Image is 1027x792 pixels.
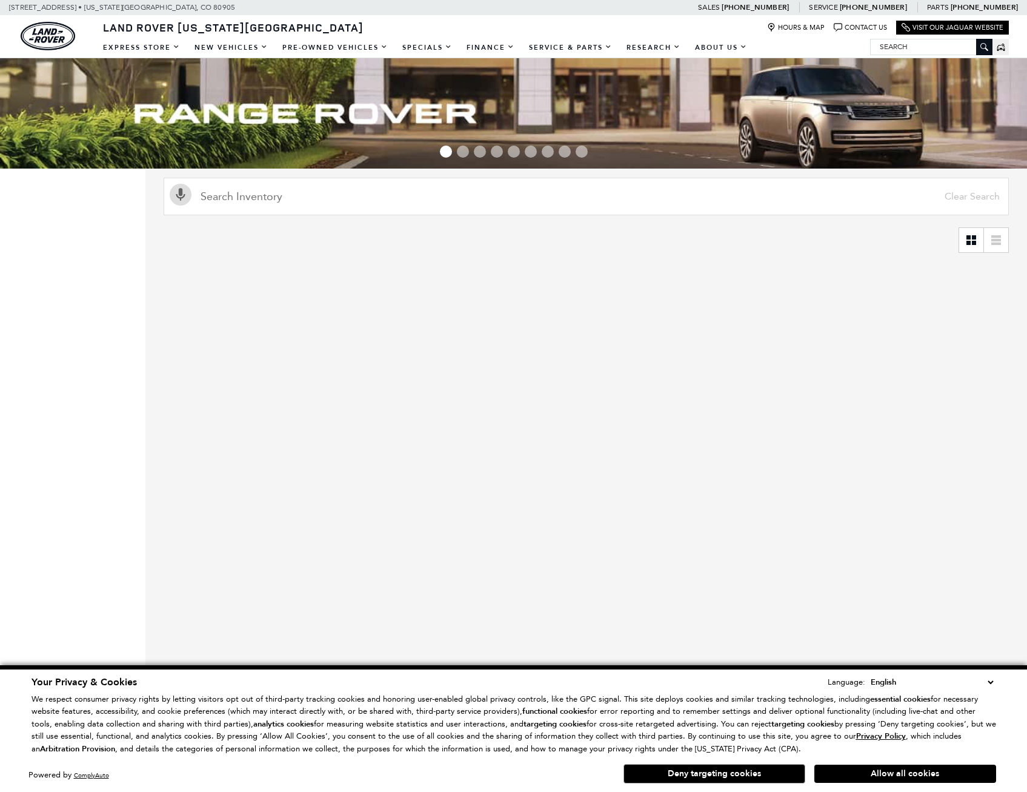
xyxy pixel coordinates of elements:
[253,719,314,730] strong: analytics cookies
[103,20,364,35] span: Land Rover [US_STATE][GEOGRAPHIC_DATA]
[440,146,452,158] span: Go to slide 1
[927,3,949,12] span: Parts
[457,146,469,158] span: Go to slide 2
[508,146,520,158] span: Go to slide 5
[856,731,906,742] u: Privacy Policy
[623,764,805,784] button: Deny targeting cookies
[902,23,1003,32] a: Visit Our Jaguar Website
[491,146,503,158] span: Go to slide 4
[856,731,906,740] a: Privacy Policy
[21,22,75,50] img: Land Rover
[576,146,588,158] span: Go to slide 9
[828,678,865,686] div: Language:
[871,39,992,54] input: Search
[834,23,887,32] a: Contact Us
[170,184,191,206] svg: Click to toggle on voice search
[474,146,486,158] span: Go to slide 3
[809,3,837,12] span: Service
[187,37,275,58] a: New Vehicles
[722,2,789,12] a: [PHONE_NUMBER]
[688,37,754,58] a: About Us
[525,146,537,158] span: Go to slide 6
[814,765,996,783] button: Allow all cookies
[542,146,554,158] span: Go to slide 7
[522,706,587,717] strong: functional cookies
[698,3,720,12] span: Sales
[870,694,931,705] strong: essential cookies
[559,146,571,158] span: Go to slide 8
[275,37,395,58] a: Pre-Owned Vehicles
[96,37,754,58] nav: Main Navigation
[40,743,115,754] strong: Arbitration Provision
[951,2,1018,12] a: [PHONE_NUMBER]
[523,719,587,730] strong: targeting cookies
[21,22,75,50] a: land-rover
[767,23,825,32] a: Hours & Map
[868,676,996,689] select: Language Select
[771,719,834,730] strong: targeting cookies
[9,3,235,12] a: [STREET_ADDRESS] • [US_STATE][GEOGRAPHIC_DATA], CO 80905
[32,693,996,756] p: We respect consumer privacy rights by letting visitors opt out of third-party tracking cookies an...
[522,37,619,58] a: Service & Parts
[619,37,688,58] a: Research
[459,37,522,58] a: Finance
[96,20,371,35] a: Land Rover [US_STATE][GEOGRAPHIC_DATA]
[74,771,109,779] a: ComplyAuto
[164,178,1009,215] input: Search Inventory
[28,771,109,779] div: Powered by
[840,2,907,12] a: [PHONE_NUMBER]
[32,676,137,689] span: Your Privacy & Cookies
[96,37,187,58] a: EXPRESS STORE
[395,37,459,58] a: Specials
